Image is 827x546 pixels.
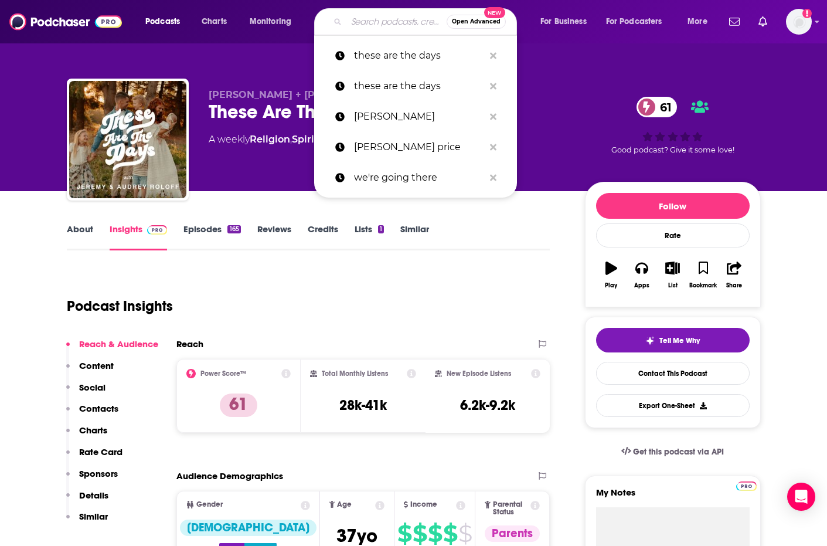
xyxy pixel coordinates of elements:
a: InsightsPodchaser Pro [110,223,168,250]
span: Good podcast? Give it some love! [611,145,734,154]
span: 61 [648,97,678,117]
p: Similar [79,511,108,522]
img: These Are The Days [69,81,186,198]
a: Lists1 [355,223,384,250]
div: Bookmark [689,282,717,289]
h2: New Episode Listens [447,369,511,378]
button: open menu [598,12,679,31]
p: 61 [220,394,257,417]
img: tell me why sparkle [645,336,655,345]
h3: 6.2k-9.2k [460,396,515,414]
div: Play [605,282,617,289]
a: [PERSON_NAME] price [314,132,517,162]
div: 1 [378,225,384,233]
span: Podcasts [145,13,180,30]
button: Play [596,254,627,296]
div: Rate [596,223,750,247]
div: Parents [485,525,540,542]
div: Apps [634,282,649,289]
p: Content [79,360,114,371]
button: Follow [596,193,750,219]
button: Details [66,490,108,511]
svg: Add a profile image [802,9,812,18]
p: karen swallow price [354,132,484,162]
a: we're going there [314,162,517,193]
button: Charts [66,425,107,446]
h2: Power Score™ [200,369,246,378]
button: Show profile menu [786,9,812,35]
button: List [657,254,688,296]
button: Open AdvancedNew [447,15,506,29]
span: New [484,7,505,18]
a: Show notifications dropdown [754,12,772,32]
p: these are the days [354,40,484,71]
button: Similar [66,511,108,533]
a: 61 [637,97,678,117]
button: Rate Card [66,446,122,468]
div: Open Intercom Messenger [787,483,815,511]
h2: Audience Demographics [176,470,283,481]
span: Get this podcast via API [633,447,724,457]
p: Reach & Audience [79,338,158,350]
p: we're going there [354,162,484,193]
button: open menu [679,12,722,31]
span: Parental Status [493,501,529,516]
a: [PERSON_NAME] [314,101,517,132]
a: Show notifications dropdown [724,12,744,32]
p: Rate Card [79,446,122,457]
a: Charts [194,12,234,31]
span: Age [337,501,352,508]
span: $ [458,524,472,543]
span: For Business [540,13,587,30]
button: tell me why sparkleTell Me Why [596,328,750,352]
p: Charts [79,425,107,436]
a: Similar [400,223,429,250]
span: , [290,134,292,145]
a: Get this podcast via API [612,438,734,466]
span: More [688,13,707,30]
p: Details [79,490,108,501]
h2: Total Monthly Listens [322,369,388,378]
span: Gender [196,501,223,508]
span: Charts [202,13,227,30]
span: $ [397,524,411,543]
span: Open Advanced [452,19,501,25]
button: open menu [241,12,307,31]
label: My Notes [596,487,750,507]
button: Share [719,254,749,296]
div: Share [726,282,742,289]
div: List [668,282,678,289]
span: $ [413,524,427,543]
button: Contacts [66,403,118,425]
img: User Profile [786,9,812,35]
div: 61Good podcast? Give it some love! [585,89,761,162]
div: A weekly podcast [209,133,423,147]
a: About [67,223,93,250]
button: Bookmark [688,254,719,296]
img: Podchaser Pro [147,225,168,235]
a: Credits [308,223,338,250]
a: Spirituality [292,134,346,145]
p: Contacts [79,403,118,414]
span: $ [428,524,442,543]
p: Sponsors [79,468,118,479]
span: Logged in as shcarlos [786,9,812,35]
span: Tell Me Why [659,336,700,345]
input: Search podcasts, credits, & more... [346,12,447,31]
button: open menu [532,12,601,31]
p: Social [79,382,105,393]
a: Reviews [257,223,291,250]
img: Podchaser - Follow, Share and Rate Podcasts [9,11,122,33]
img: Podchaser Pro [736,481,757,491]
button: Sponsors [66,468,118,490]
span: [PERSON_NAME] + [PERSON_NAME] [209,89,388,100]
p: these are the days [354,71,484,101]
a: Contact This Podcast [596,362,750,385]
h1: Podcast Insights [67,297,173,315]
h3: 28k-41k [339,396,387,414]
button: Reach & Audience [66,338,158,360]
button: Content [66,360,114,382]
a: Pro website [736,480,757,491]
